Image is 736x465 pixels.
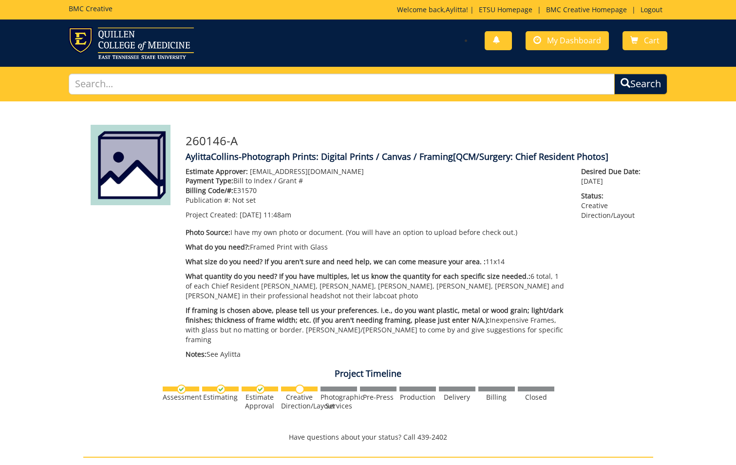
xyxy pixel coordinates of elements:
span: What size do you need? If you aren't sure and need help, we can come measure your area. : [186,257,486,266]
span: Photo Source: [186,228,230,237]
span: Billing Code/#: [186,186,233,195]
span: Publication #: [186,195,230,205]
div: Estimating [202,393,239,402]
div: Closed [518,393,554,402]
input: Search... [69,74,615,95]
button: Search [614,74,667,95]
p: Have questions about your status? Call 439-2402 [83,432,653,442]
img: checkmark [177,385,186,394]
span: Estimate Approver: [186,167,248,176]
div: Delivery [439,393,475,402]
a: BMC Creative Homepage [541,5,632,14]
a: My Dashboard [526,31,609,50]
p: 6 total, 1 of each Chief Resident [PERSON_NAME], [PERSON_NAME], [PERSON_NAME], [PERSON_NAME], [PE... [186,271,567,301]
img: checkmark [216,385,226,394]
p: Inexpensive Frames, with glass but no matting or border. [PERSON_NAME]/[PERSON_NAME] to come by a... [186,306,567,345]
div: Billing [478,393,515,402]
div: Assessment [163,393,199,402]
h4: AylittaCollins-Photograph Prints: Digital Prints / Canvas / Framing [186,152,646,162]
span: Project Created: [186,210,238,219]
h4: Project Timeline [83,369,653,379]
a: Logout [636,5,667,14]
div: Estimate Approval [242,393,278,410]
div: Pre-Press [360,393,396,402]
span: [QCM/Surgery: Chief Resident Photos] [453,151,608,162]
img: ETSU logo [69,27,194,59]
div: Creative Direction/Layout [281,393,318,410]
p: See Aylitta [186,349,567,359]
span: Cart [644,35,660,46]
span: Not set [232,195,256,205]
p: Framed Print with Glass [186,242,567,252]
span: Desired Due Date: [581,167,645,176]
img: no [295,385,304,394]
img: Product featured image [91,125,170,205]
p: I have my own photo or document. (You will have an option to upload before check out.) [186,228,567,237]
span: My Dashboard [547,35,601,46]
img: checkmark [256,385,265,394]
span: What quantity do you need? If you have multiples, let us know the quantity for each specific size... [186,271,530,281]
span: [DATE] 11:48am [240,210,291,219]
p: Welcome back, ! | | | [397,5,667,15]
h3: 260146-A [186,135,646,147]
a: Cart [623,31,667,50]
p: [EMAIL_ADDRESS][DOMAIN_NAME] [186,167,567,176]
h5: BMC Creative [69,5,113,12]
span: Status: [581,191,645,201]
div: Production [399,393,436,402]
span: Notes: [186,349,207,359]
p: [DATE] [581,167,645,186]
div: Photographic Services [321,393,357,410]
span: Payment Type: [186,176,233,185]
p: E31570 [186,186,567,195]
a: ETSU Homepage [474,5,537,14]
p: 11x14 [186,257,567,267]
span: What do you need?: [186,242,250,252]
p: Bill to Index / Grant # [186,176,567,186]
span: If framing is chosen above, please tell us your preferences. i.e., do you want plastic, metal or ... [186,306,563,325]
p: Creative Direction/Layout [581,191,645,220]
a: Aylitta [446,5,466,14]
